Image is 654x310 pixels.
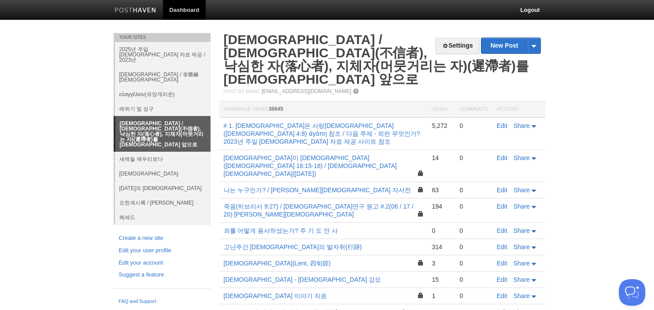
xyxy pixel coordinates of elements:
div: 3 [432,259,451,267]
div: 63 [432,186,451,194]
span: Share [514,227,530,234]
div: 0 [459,154,488,162]
a: Edit [497,243,507,250]
a: Edit [497,227,507,234]
a: [DEMOGRAPHIC_DATA] 이야기 자료 [224,292,327,299]
div: 0 [459,276,488,284]
span: Share [514,260,530,267]
a: Edit [497,154,507,161]
div: 15 [432,276,451,284]
iframe: Help Scout Beacon - Open [619,279,645,306]
span: Share [514,203,530,210]
a: FAQ and Support [119,298,205,306]
div: 5,272 [432,122,451,130]
th: Comments [455,101,492,118]
span: Share [514,154,530,161]
div: 0 [459,292,488,300]
a: Edit [497,122,507,129]
a: 나는 누구인가? / [PERSON_NAME][DEMOGRAPHIC_DATA] 자서전 [224,187,411,194]
a: [DEMOGRAPHIC_DATA](Lent, 四旬節) [224,260,331,267]
a: [DEMOGRAPHIC_DATA] - [DEMOGRAPHIC_DATA] 강요 [224,276,381,283]
th: Actions [492,101,545,118]
div: 0 [459,186,488,194]
li: Your Sites [114,33,211,42]
a: 고난주간 [DEMOGRAPHIC_DATA]의 발자취(行跡) [224,243,362,250]
a: 요한계시록 / [PERSON_NAME] [115,195,211,210]
a: Edit [497,203,507,210]
div: 1 [432,292,451,300]
a: 레위기 및 성구 [115,101,211,116]
a: Edit your user profile [119,246,205,255]
a: 2025년 주일 [DEMOGRAPHIC_DATA] 자료 제공 / 2023년 [115,42,211,67]
th: Views [428,101,455,118]
div: 0 [459,122,488,130]
a: 죄를 어떻게 용서하셨는가? 주 기 도 안 사 [224,227,338,234]
a: Settings [436,38,479,54]
a: Suggest a feature [119,270,205,280]
span: Share [514,292,530,299]
a: [DATE]의 [DEMOGRAPHIC_DATA] [115,181,211,195]
a: 헤세드 [115,210,211,224]
a: [DEMOGRAPHIC_DATA]이 [DEMOGRAPHIC_DATA]([DEMOGRAPHIC_DATA] 16:15-18) / [DEMOGRAPHIC_DATA][DEMOGRAP... [224,154,397,177]
div: 0 [432,227,451,235]
span: 36645 [269,106,283,112]
span: Post by Email [224,89,260,94]
a: 죽음(히브리서 9:27) / [DEMOGRAPHIC_DATA]연구 원고 #.2(06 / 17 / 20) [PERSON_NAME][DEMOGRAPHIC_DATA] [224,203,414,218]
th: Homepage Views [219,101,428,118]
img: Posthaven-bar [115,7,156,14]
span: Share [514,276,530,283]
a: [DEMOGRAPHIC_DATA] / 李勝赫[DEMOGRAPHIC_DATA] [115,67,211,87]
div: 14 [432,154,451,162]
div: 314 [432,243,451,251]
a: [EMAIL_ADDRESS][DOMAIN_NAME] [262,88,351,94]
span: Share [514,243,530,250]
a: [DEMOGRAPHIC_DATA] [115,166,211,181]
a: # 1. [DEMOGRAPHIC_DATA]은 사랑[DEMOGRAPHIC_DATA]([DEMOGRAPHIC_DATA] 4:8) ἀγάπη 참조 / 다음 주제 - 죄란 무엇인가?... [224,122,420,145]
span: Share [514,187,530,194]
a: Edit [497,260,507,267]
a: 새벽을 깨우리로다 [115,152,211,166]
div: 0 [459,202,488,210]
a: εὐαγγέλιον(유앙게리온) [115,87,211,101]
div: 194 [432,202,451,210]
span: Share [514,122,530,129]
div: 0 [459,227,488,235]
a: New Post [481,38,540,53]
a: Edit [497,276,507,283]
div: 0 [459,259,488,267]
a: Edit your account [119,258,205,268]
a: [DEMOGRAPHIC_DATA] / [DEMOGRAPHIC_DATA](不信者), 낙심한 자(落心者), 지체자(머뭇거리는 자)(遲滯者)를 [DEMOGRAPHIC_DATA] 앞으로 [115,116,211,152]
a: Create a new site [119,234,205,243]
div: 0 [459,243,488,251]
a: Edit [497,187,507,194]
a: [DEMOGRAPHIC_DATA] / [DEMOGRAPHIC_DATA](不信者), 낙심한 자(落心者), 지체자(머뭇거리는 자)(遲滯者)를 [DEMOGRAPHIC_DATA] 앞으로 [224,32,529,86]
a: Edit [497,292,507,299]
